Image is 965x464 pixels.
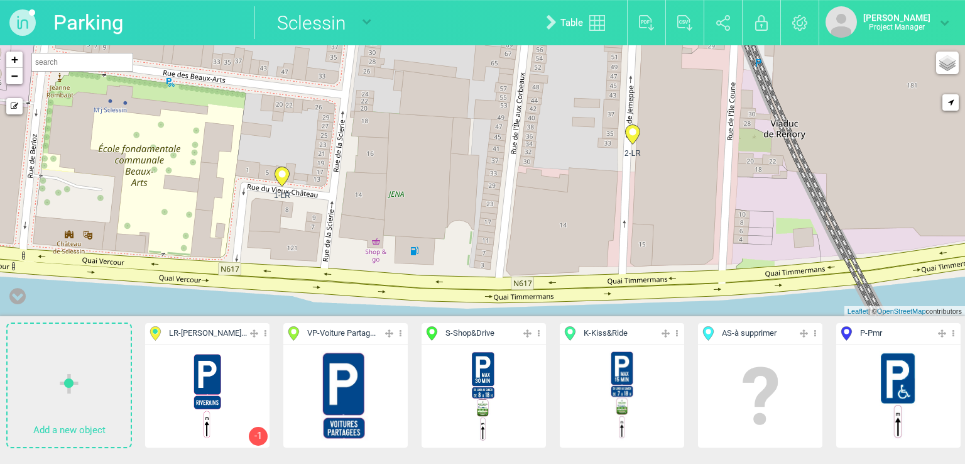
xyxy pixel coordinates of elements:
[936,52,959,74] a: Layers
[722,328,777,340] span: AS - à supprimer
[445,328,494,340] span: S - Shop&Drive
[608,350,636,443] img: 131200708797.jpe
[863,13,930,23] strong: [PERSON_NAME]
[714,350,807,443] img: empty.png
[249,427,268,446] div: -1
[792,15,808,31] img: settings.svg
[6,52,23,68] a: Zoom in
[8,421,131,440] p: Add a new object
[863,23,930,31] p: Project Manager
[320,350,371,443] img: 145421738773.jpe
[848,307,868,315] a: Leaflet
[639,15,655,31] img: export_pdf.svg
[716,15,731,31] img: share.svg
[878,350,919,443] img: 151813362466.jpe
[584,328,628,340] span: K - Kiss&Ride
[469,350,499,443] img: 131238905293.jpe
[31,53,133,72] input: search
[8,324,131,447] a: Add a new object
[755,15,768,31] img: locked.svg
[826,6,857,38] img: default_avatar.png
[6,68,23,84] a: Zoom out
[589,15,605,31] img: tableau.svg
[537,3,621,43] a: Table
[266,190,298,201] span: 1-LR
[844,306,965,317] div: | © contributors
[169,328,247,340] span: LR - [PERSON_NAME]...
[53,6,242,39] a: Parking [GEOGRAPHIC_DATA]
[677,15,693,31] img: export_csv.svg
[616,148,649,159] span: 2-LR
[826,6,949,38] a: [PERSON_NAME]Project Manager
[189,350,226,443] img: 144241906668.png
[860,328,882,340] span: P - Pmr
[307,328,376,340] span: VP - Voiture Partag...
[877,307,926,315] a: OpenStreetMap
